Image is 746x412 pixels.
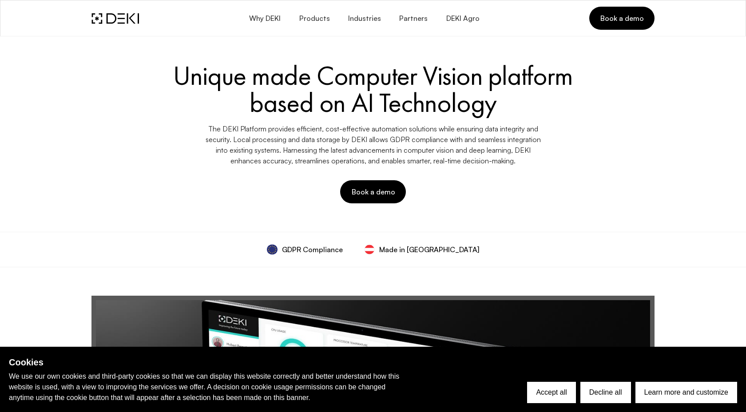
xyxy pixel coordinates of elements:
[290,8,338,29] button: Products
[600,13,644,23] span: Book a demo
[399,14,428,23] span: Partners
[282,244,343,255] span: GDPR Compliance
[249,14,281,23] span: Why DEKI
[267,244,278,255] img: GDPR_Compliance.Dbdrw_P_.svg
[339,8,390,29] button: Industries
[589,7,655,30] a: Book a demo
[635,382,737,403] button: Learn more and customize
[240,8,290,29] button: Why DEKI
[9,371,409,403] p: We use our own cookies and third-party cookies so that we can display this website correctly and ...
[527,382,575,403] button: Accept all
[91,13,139,24] img: DEKI Logo
[364,244,375,255] img: svg%3e
[200,123,546,166] p: The DEKI Platform provides efficient, cost-effective automation solutions while ensuring data int...
[580,382,631,403] button: Decline all
[348,14,381,23] span: Industries
[351,187,395,197] span: Book a demo
[379,244,479,255] span: Made in [GEOGRAPHIC_DATA]
[9,356,409,369] h2: Cookies
[436,8,488,29] a: DEKI Agro
[91,62,655,116] h1: Unique made Computer Vision platform based on AI Technology
[340,180,405,203] button: Book a demo
[390,8,436,29] a: Partners
[445,14,479,23] span: DEKI Agro
[298,14,329,23] span: Products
